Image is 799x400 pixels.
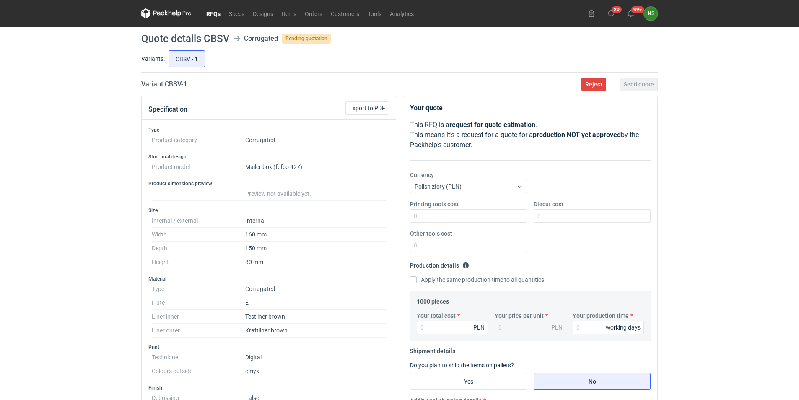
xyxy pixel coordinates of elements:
p: This RFQ is a . This means it's a request for a quote for a by the Packhelp's customer. [410,120,651,150]
dd: E [245,296,386,310]
button: 20 [604,7,618,20]
span: Polish złoty (PLN) [415,183,462,190]
h3: Print [148,344,389,351]
label: CBSV - 1 [169,50,205,67]
a: Analytics [386,8,418,18]
button: NS [644,7,658,21]
legend: Shipment details [410,344,455,354]
span: Reject [585,81,602,87]
dt: Product category [152,133,245,147]
dd: Digital [245,351,386,364]
span: Export to PDF [349,105,385,111]
label: Do you plan to ship the items on pallets? [410,362,514,369]
dt: Width [152,228,245,242]
label: Your total cost [417,312,456,320]
span: Pending quotation [282,34,331,44]
label: Diecut cost [534,200,563,208]
dd: Corrugated [245,133,386,147]
strong: Your quote [410,104,443,112]
dd: 80 mm [245,255,386,269]
label: Your price per unit [495,312,544,320]
dd: cmyk [245,364,386,378]
div: PLN [473,323,485,332]
span: Send quote [624,81,654,87]
input: 0 [410,209,527,223]
label: Other tools cost [410,229,452,238]
dd: Testliner brown [245,310,386,324]
dt: Internal / external [152,214,245,228]
button: Specification [148,99,187,119]
input: 0 [410,239,527,252]
a: Specs [225,8,249,18]
button: 99+ [624,7,638,20]
dt: Colours outside [152,364,245,378]
h3: Structural design [148,153,389,160]
dd: Kraftliner brown [245,324,386,338]
label: Yes [410,373,527,390]
div: Natalia Stępak [644,7,658,21]
dt: Height [152,255,245,269]
dt: Product model [152,160,245,174]
label: Your production time [573,312,629,320]
label: Currency [410,171,434,179]
h1: Quote details CBSV [141,34,230,44]
a: RFQs [202,8,225,18]
button: Export to PDF [345,101,389,115]
dd: 150 mm [245,242,386,255]
button: Reject [581,78,606,91]
legend: 1000 pieces [417,295,449,305]
dt: Flute [152,296,245,310]
label: Variants: [141,55,165,63]
div: Corrugated [244,34,278,44]
dt: Technique [152,351,245,364]
h3: Product dimensions preview [148,180,389,187]
a: Orders [301,8,327,18]
dt: Type [152,282,245,296]
h3: Finish [148,384,389,391]
a: Customers [327,8,363,18]
label: Apply the same production time to all quantities [410,275,544,284]
dt: Depth [152,242,245,255]
a: Items [278,8,301,18]
button: Send quote [620,78,658,91]
h3: Size [148,207,389,214]
svg: Packhelp Pro [141,8,192,18]
legend: Production details [410,259,469,269]
strong: request for quote estimation [449,121,535,129]
label: Printing tools cost [410,200,459,208]
h2: Variant CBSV - 1 [141,79,187,89]
strong: production NOT yet approved [533,131,621,139]
h3: Type [148,127,389,133]
a: Designs [249,8,278,18]
label: No [534,373,651,390]
div: PLN [551,323,563,332]
dd: Corrugated [245,282,386,296]
input: 0 [573,321,644,334]
span: Preview not available yet. [245,190,311,197]
dd: Internal [245,214,386,228]
dd: 160 mm [245,228,386,242]
h3: Material [148,275,389,282]
dt: Liner outer [152,324,245,338]
dd: Mailer box (fefco 427) [245,160,386,174]
input: 0 [534,209,651,223]
a: Tools [363,8,386,18]
div: working days [606,323,641,332]
input: 0 [417,321,488,334]
dt: Liner inner [152,310,245,324]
